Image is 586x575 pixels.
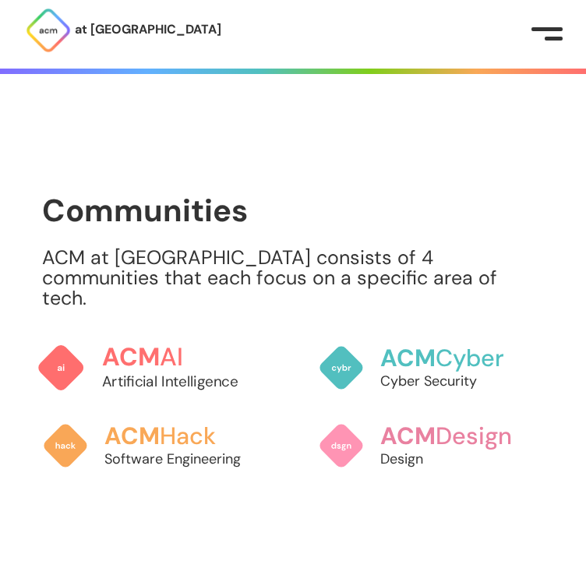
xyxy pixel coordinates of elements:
[104,421,160,451] span: ACM
[380,421,436,451] span: ACM
[25,7,72,54] img: ACM Logo
[380,449,544,469] p: Design
[380,371,544,391] p: Cyber Security
[37,327,274,409] a: ACMAIArtificial Intelligence
[25,7,221,54] a: at [GEOGRAPHIC_DATA]
[102,371,274,392] p: Artificial Intelligence
[42,407,268,485] a: ACMHackSoftware Engineering
[75,19,221,40] p: at [GEOGRAPHIC_DATA]
[104,423,268,450] h3: Hack
[42,422,89,469] img: ACM Hack
[102,341,161,373] span: ACM
[380,345,544,372] h3: Cyber
[42,193,544,228] h1: Communities
[318,344,365,391] img: ACM Cyber
[42,248,544,309] p: ACM at [GEOGRAPHIC_DATA] consists of 4 communities that each focus on a specific area of tech.
[380,423,544,450] h3: Design
[318,422,365,469] img: ACM Design
[318,329,544,407] a: ACMCyberCyber Security
[37,344,86,393] img: ACM AI
[104,449,268,469] p: Software Engineering
[380,343,436,373] span: ACM
[102,344,274,371] h3: AI
[318,407,544,485] a: ACMDesignDesign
